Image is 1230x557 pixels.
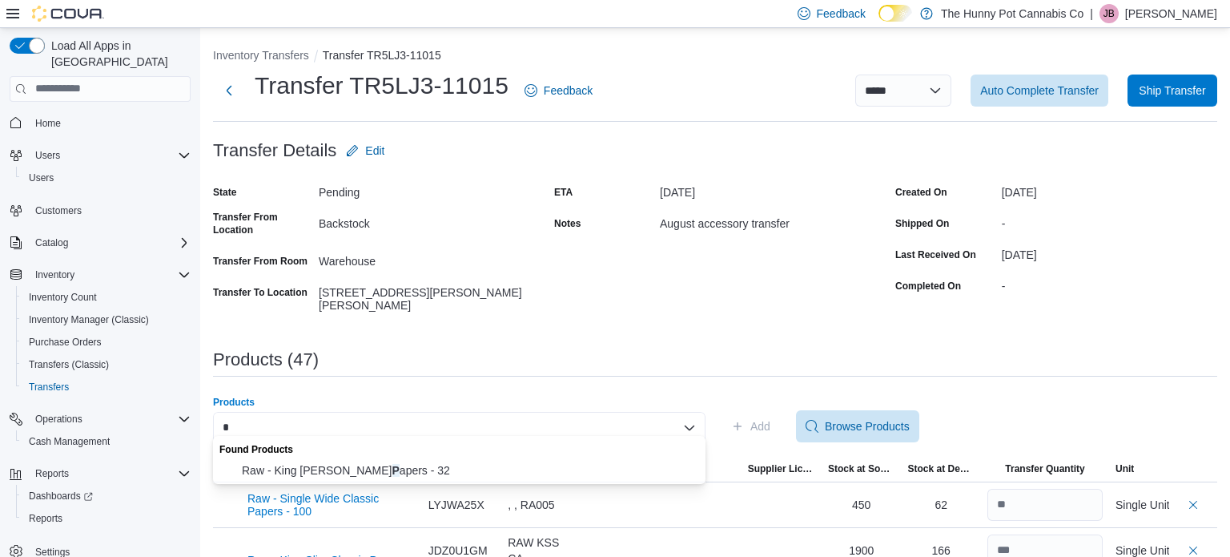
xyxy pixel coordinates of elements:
[1002,180,1217,199] div: [DATE]
[35,467,69,480] span: Reports
[323,49,441,62] button: Transfer TR5LJ3-11015
[213,75,245,107] button: Next
[3,462,197,485] button: Reports
[878,5,912,22] input: Dark Mode
[907,497,975,513] div: 62
[895,280,961,293] label: Completed On
[1005,462,1084,475] span: Transfer Quantity
[29,381,69,394] span: Transfers
[16,286,197,309] button: Inventory Count
[22,310,191,329] span: Inventory Manager (Classic)
[1115,497,1170,513] div: Single Unit
[213,211,312,236] label: Transfer From Location
[29,336,102,349] span: Purchase Orders
[213,286,307,299] label: Transfer To Location
[16,331,197,353] button: Purchase Orders
[29,410,191,429] span: Operations
[213,350,319,369] h3: Products (47)
[319,248,533,268] div: Warehouse
[817,6,866,22] span: Feedback
[683,422,696,434] button: Close list of options
[22,288,103,307] a: Inventory Count
[22,486,191,506] span: Dashboards
[3,408,197,430] button: Operations
[22,333,108,352] a: Purchase Orders
[29,233,191,252] span: Catalog
[895,248,976,261] label: Last Received On
[29,410,89,429] button: Operations
[247,492,416,518] button: Raw - Single Wide Classic Papers - 100
[29,146,66,165] button: Users
[29,265,81,285] button: Inventory
[22,509,69,528] a: Reports
[16,507,197,530] button: Reports
[16,309,197,331] button: Inventory Manager (Classic)
[981,456,1109,482] button: Transfer Quantity
[3,111,197,135] button: Home
[32,6,104,22] img: Cova
[1002,273,1217,293] div: -
[554,186,573,199] label: ETA
[980,83,1099,99] span: Auto Complete Transfer
[29,200,191,220] span: Customers
[22,432,191,451] span: Cash Management
[825,418,910,434] span: Browse Products
[29,291,97,304] span: Inventory Count
[35,204,82,217] span: Customers
[22,168,191,188] span: Users
[1184,495,1203,515] button: Delete count
[29,464,191,483] span: Reports
[319,211,533,230] div: Backstock
[1002,242,1217,261] div: [DATE]
[901,456,981,482] button: Stock at Destination
[22,355,115,374] a: Transfers (Classic)
[660,180,874,199] div: [DATE]
[213,141,336,160] h3: Transfer Details
[1139,83,1205,99] span: Ship Transfer
[725,410,777,442] button: Add
[544,83,593,99] span: Feedback
[1125,4,1217,23] p: [PERSON_NAME]
[508,497,575,513] div: , , RA005
[365,143,384,159] span: Edit
[340,135,391,167] button: Edit
[828,462,895,475] span: Stock at Source
[22,432,116,451] a: Cash Management
[22,377,75,397] a: Transfers
[29,113,191,133] span: Home
[29,464,75,483] button: Reports
[213,436,705,482] div: Choose from the following options
[828,497,895,513] div: 450
[22,509,191,528] span: Reports
[35,149,60,162] span: Users
[45,38,191,70] span: Load All Apps in [GEOGRAPHIC_DATA]
[35,413,82,426] span: Operations
[35,268,74,281] span: Inventory
[660,211,874,230] div: August accessory transfer
[29,265,191,285] span: Inventory
[748,462,815,475] span: Supplier License
[29,172,54,184] span: Users
[213,436,705,459] div: Found Products
[22,168,60,188] a: Users
[213,396,255,409] label: Products
[16,485,197,507] a: Dashboards
[29,512,62,525] span: Reports
[29,435,110,448] span: Cash Management
[255,70,508,102] h1: Transfer TR5LJ3-11015
[29,233,74,252] button: Catalog
[16,167,197,189] button: Users
[1090,4,1093,23] p: |
[29,490,93,503] span: Dashboards
[796,410,919,442] button: Browse Products
[29,201,88,220] a: Customers
[16,353,197,376] button: Transfers (Classic)
[16,430,197,453] button: Cash Management
[22,486,99,506] a: Dashboards
[35,236,68,249] span: Catalog
[29,146,191,165] span: Users
[1127,75,1217,107] button: Ship Transfer
[16,376,197,398] button: Transfers
[822,456,902,482] button: Stock at Source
